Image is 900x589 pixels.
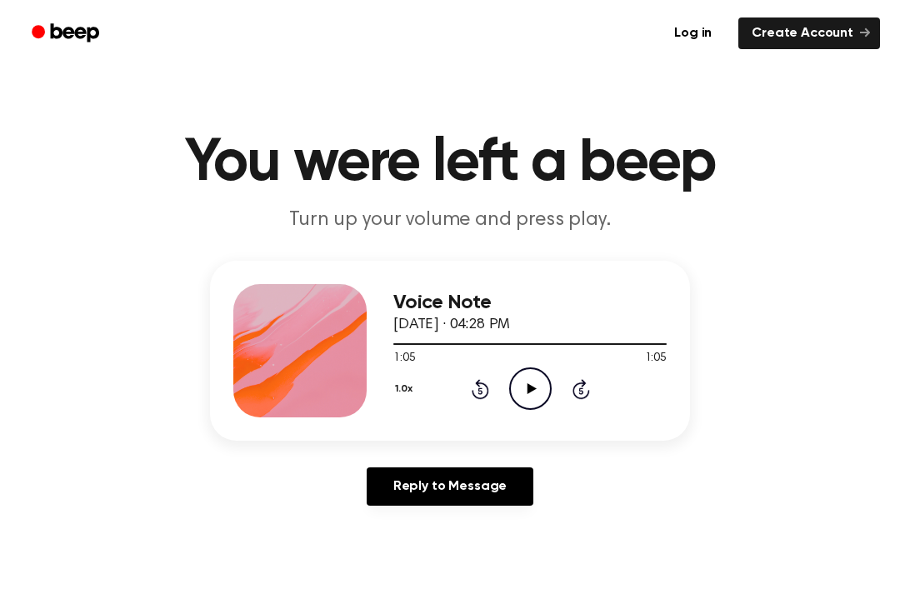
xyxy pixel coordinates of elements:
span: 1:05 [645,350,667,367]
a: Create Account [738,17,880,49]
h3: Voice Note [393,292,667,314]
button: 1.0x [393,375,418,403]
p: Turn up your volume and press play. [130,207,770,234]
a: Log in [657,14,728,52]
span: 1:05 [393,350,415,367]
span: [DATE] · 04:28 PM [393,317,510,332]
a: Beep [20,17,114,50]
a: Reply to Message [367,467,533,506]
h1: You were left a beep [23,133,877,193]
